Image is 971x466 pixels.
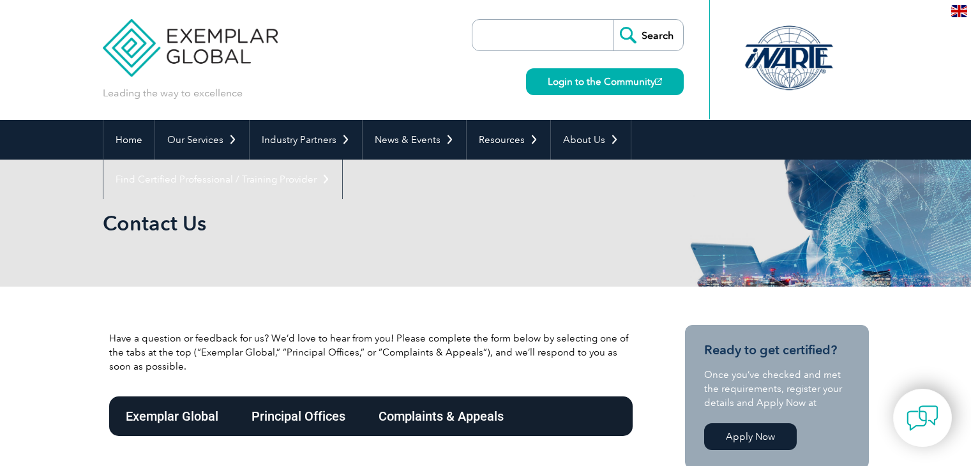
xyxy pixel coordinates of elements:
[103,86,243,100] p: Leading the way to excellence
[526,68,684,95] a: Login to the Community
[655,78,662,85] img: open_square.png
[362,396,520,436] div: Complaints & Appeals
[613,20,683,50] input: Search
[250,120,362,160] a: Industry Partners
[704,423,797,450] a: Apply Now
[704,368,850,410] p: Once you’ve checked and met the requirements, register your details and Apply Now at
[103,160,342,199] a: Find Certified Professional / Training Provider
[235,396,362,436] div: Principal Offices
[363,120,466,160] a: News & Events
[907,402,938,434] img: contact-chat.png
[103,120,154,160] a: Home
[155,120,249,160] a: Our Services
[103,211,593,236] h1: Contact Us
[109,396,235,436] div: Exemplar Global
[951,5,967,17] img: en
[551,120,631,160] a: About Us
[704,342,850,358] h3: Ready to get certified?
[109,331,633,373] p: Have a question or feedback for us? We’d love to hear from you! Please complete the form below by...
[467,120,550,160] a: Resources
